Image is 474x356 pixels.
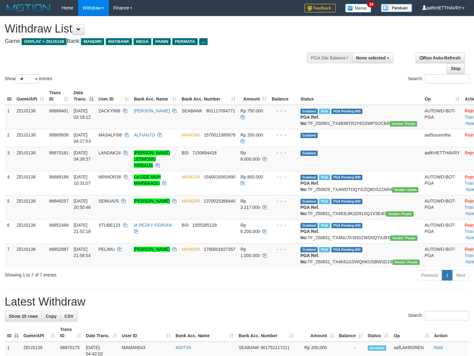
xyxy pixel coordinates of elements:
[46,314,57,319] span: Copy
[272,174,295,180] div: - - -
[5,171,14,195] td: 4
[14,105,47,129] td: ZEUS138
[182,223,189,228] span: BSI
[408,74,469,84] label: Search:
[42,311,61,322] a: Copy
[14,219,47,243] td: ZEUS138
[98,108,120,113] span: ZACKY868
[331,109,363,114] span: PGA Pending
[272,246,295,252] div: - - -
[422,105,462,129] td: AUTOWD-BOT-PGA
[272,108,295,114] div: - - -
[272,150,295,156] div: - - -
[21,324,58,342] th: Game/API: activate to sort column ascending
[49,150,68,155] span: 86870161
[14,243,47,267] td: ZEUS138
[204,132,235,137] span: Copy 1570011995876 to clipboard
[172,38,198,45] span: PERMATA
[391,324,431,342] th: Op: activate to sort column ascending
[422,87,462,105] th: Op: activate to sort column ascending
[9,314,38,319] span: Show 25 rows
[272,222,295,228] div: - - -
[73,174,91,186] span: [DATE] 10:31:07
[199,38,208,45] span: ...
[204,247,235,252] span: Copy 1780001827357 to clipboard
[300,109,318,114] span: Grabbed
[5,87,14,105] th: ID
[336,324,365,342] th: Balance: activate to sort column ascending
[300,253,319,264] b: PGA Ref. No:
[296,324,336,342] th: Amount: activate to sort column ascending
[300,223,318,228] span: Grabbed
[434,345,443,350] a: Note
[5,38,310,44] h4: Game: Bank:
[73,247,91,258] span: [DATE] 21:58:54
[204,174,235,179] span: Copy 1540016561890 to clipboard
[134,108,170,113] a: [PERSON_NAME]
[298,219,422,243] td: TF_250831_TX4NU7KSNSZWD0QYIUBX
[300,151,318,156] span: Grabbed
[98,132,122,137] span: MASALFI98
[298,105,422,129] td: TF_250901_TX4B98TR2Y62SWPSOCBR
[204,199,235,204] span: Copy 1370025366440 to clipboard
[300,199,318,204] span: Grabbed
[331,247,363,252] span: PGA Pending
[5,195,14,219] td: 5
[386,211,413,217] span: Vendor URL: https://trx4.1velocity.biz
[192,223,217,228] span: Copy 1055385129 to clipboard
[331,175,363,180] span: PGA Pending
[300,175,318,180] span: Grabbed
[422,219,462,243] td: AUTOWD-BOT-PGA
[5,3,52,13] img: MOTION_logo.png
[14,87,47,105] th: Game/API: activate to sort column ascending
[240,132,263,137] span: Rp 200.000
[431,324,469,342] th: Action
[182,247,200,252] span: MANDIRI
[422,147,462,171] td: aafKHETTHAVRY
[5,269,193,278] div: Showing 1 to 7 of 7 entries
[416,53,465,63] a: Run Auto-Refresh
[5,129,14,147] td: 2
[64,314,73,319] span: CSV
[49,223,68,228] span: 86852488
[392,260,420,265] span: Vendor URL: https://trx4.1velocity.biz
[179,87,238,105] th: Bank Acc. Number: activate to sort column ascending
[356,55,386,60] span: None selected
[298,171,422,195] td: TF_250829_TXAWDTDQYGZQ8OS2ZAR4
[98,174,121,179] span: MINNOR38
[300,181,319,192] b: PGA Ref. No:
[381,4,412,12] img: panduan.png
[319,247,330,252] span: Marked by aafsolysreylen
[408,311,469,320] label: Search:
[173,324,236,342] th: Bank Acc. Name: activate to sort column ascending
[269,87,298,105] th: Balance
[390,121,417,126] span: Vendor URL: https://trx4.1velocity.biz
[300,133,318,138] span: Grabbed
[134,132,155,137] a: ALFIANTO
[392,187,418,193] span: Vendor URL: https://trx31.1velocity.biz
[131,87,179,105] th: Bank Acc. Name: activate to sort column ascending
[5,243,14,267] td: 7
[298,195,422,219] td: TF_250831_TX483L8K2D91SQ1V3E4D
[49,247,68,252] span: 86852887
[5,105,14,129] td: 1
[83,324,119,342] th: Date Trans.: activate to sort column ascending
[5,219,14,243] td: 6
[60,311,78,322] a: CSV
[5,324,21,342] th: ID: activate to sort column descending
[300,247,318,252] span: Grabbed
[298,87,422,105] th: Status
[272,198,295,204] div: - - -
[153,38,171,45] span: PANIN
[182,132,200,137] span: MANDIRI
[425,311,469,320] input: Search:
[5,23,310,35] h1: Withdraw List
[319,175,330,180] span: Marked by aafkaynarin
[390,235,417,241] span: Vendor URL: https://trx4.1velocity.biz
[236,324,296,342] th: Bank Acc. Number: activate to sort column ascending
[300,205,319,216] b: PGA Ref. No:
[49,108,68,113] span: 86868401
[368,345,386,351] span: Accepted
[272,132,295,138] div: - - -
[240,174,263,179] span: Rp 800.000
